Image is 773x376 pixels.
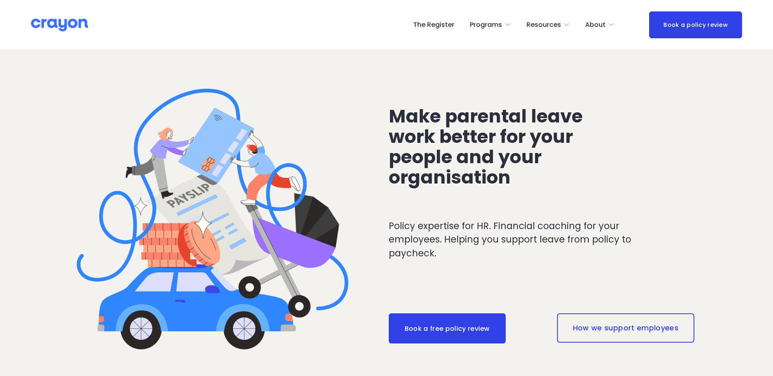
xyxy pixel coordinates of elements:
a: Book a policy review [649,11,742,38]
a: folder dropdown [526,18,570,31]
a: folder dropdown [585,18,614,31]
span: Make parental leave work better for your people and your organisation [389,103,587,190]
a: How we support employees [557,313,694,343]
a: Book a free policy review [389,313,506,343]
span: Programs [470,19,502,31]
p: Policy expertise for HR. Financial coaching for your employees. Helping you support leave from po... [389,219,665,260]
a: folder dropdown [470,18,511,31]
span: About [585,19,606,31]
span: Resources [526,19,561,31]
a: The Register [413,18,454,31]
img: Crayon [31,18,88,32]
